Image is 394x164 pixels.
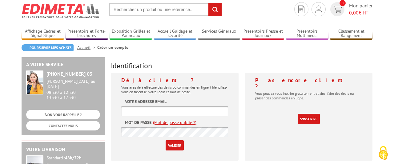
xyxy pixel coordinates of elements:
a: ON VOUS RAPPELLE ? [26,110,100,119]
button: Cookies (fenêtre modale) [372,143,394,164]
a: Affichage Cadres et Signalétique [22,29,64,39]
a: Présentoirs Presse et Journaux [242,29,284,39]
span: € HT [349,9,372,16]
a: S'inscrire [298,114,320,124]
span: Mon panier [349,2,372,16]
a: Accueil [77,45,97,50]
input: rechercher [208,3,222,16]
label: Mot de passe [125,119,151,126]
a: (Mot de passe oublié ?) [153,119,196,126]
strong: 48h/72h [65,155,82,161]
img: devis rapide [315,6,322,13]
a: CONTACTEZ-NOUS [26,121,100,130]
h4: Déjà client ? [121,77,228,83]
img: devis rapide [298,6,304,13]
a: Présentoirs Multimédia [286,29,328,39]
a: devis rapide 0 Mon panier 0,00€ HT [329,2,372,16]
p: Vous pouvez vous inscrire gratuitement et ainsi faire des devis ou passer des commandes en ligne. [255,91,362,100]
label: Votre adresse email [125,98,167,105]
h2: A votre service [26,62,100,67]
div: [PERSON_NAME][DATE] au [DATE] [46,79,100,89]
img: devis rapide [333,6,342,13]
div: Standard : [46,155,100,161]
a: Exposition Grilles et Panneaux [110,29,152,39]
img: Cookies (fenêtre modale) [376,146,391,161]
strong: [PHONE_NUMBER] 03 [46,71,92,77]
h2: Votre livraison [26,147,100,152]
a: Services Généraux [198,29,240,39]
h4: Pas encore client ? [255,77,362,90]
img: widget-service.jpg [26,70,43,94]
a: Présentoirs et Porte-brochures [66,29,108,39]
input: Rechercher un produit ou une référence... [109,3,222,16]
li: Créer un compte [97,44,128,50]
span: 0,00 [349,10,359,16]
h3: Identification [111,62,372,70]
input: Valider [166,140,184,150]
a: Accueil Guidage et Sécurité [154,29,196,39]
p: Vous avez déjà effectué des devis ou commandes en ligne ? Identifiez-vous en tapant ici votre log... [121,85,228,94]
a: Poursuivre mes achats [22,44,74,51]
a: Classement et Rangement [330,29,372,39]
div: 08h30 à 12h30 13h30 à 17h30 [46,79,100,100]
